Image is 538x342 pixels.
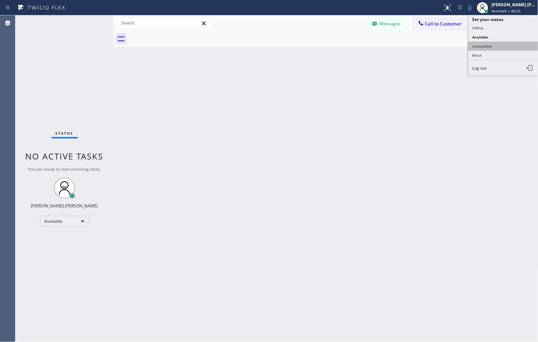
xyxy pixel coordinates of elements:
span: No active tasks [26,150,104,162]
span: Status [56,131,74,136]
div: Available [40,216,89,227]
input: Search [116,17,210,29]
span: You are ready to start receiving tasks. [28,166,101,172]
span: Call to Customer [425,21,462,27]
button: Mute [465,3,475,13]
span: Available | 48:23 [492,8,521,13]
div: [PERSON_NAME] [PERSON_NAME] [31,203,98,209]
div: [PERSON_NAME] [PERSON_NAME] [492,2,536,8]
button: Messages [367,17,406,30]
button: Call to Customer [413,17,467,30]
